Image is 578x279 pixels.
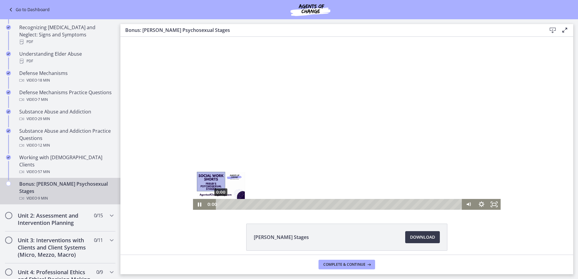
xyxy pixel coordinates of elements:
[6,109,11,114] i: Completed
[18,212,91,226] h2: Unit 2: Assessment and Intervention Planning
[37,142,50,149] span: · 12 min
[7,6,50,13] a: Go to Dashboard
[18,237,91,258] h2: Unit 3: Interventions with Clients and Client Systems (Micro, Mezzo, Macro)
[120,37,573,210] iframe: Video Lesson
[37,195,48,202] span: · 9 min
[19,96,113,103] div: Video
[19,127,113,149] div: Substance Abuse and Addiction Practice Questions
[410,234,435,241] span: Download
[274,2,346,17] img: Agents of Change
[19,180,113,202] div: Bonus: [PERSON_NAME] Psychosexual Stages
[19,195,113,202] div: Video
[254,234,309,241] span: [PERSON_NAME] Stages
[37,96,48,103] span: · 7 min
[19,57,113,65] div: PDF
[94,212,103,219] span: 0 / 15
[37,77,50,84] span: · 18 min
[6,155,11,160] i: Completed
[6,90,11,95] i: Completed
[19,77,113,84] div: Video
[19,154,113,175] div: Working with [DEMOGRAPHIC_DATA] Clients
[6,51,11,56] i: Completed
[125,26,537,34] h3: Bonus: [PERSON_NAME] Psychosexual Stages
[96,268,103,276] span: 0 / 9
[342,162,355,173] button: Mute
[323,262,365,267] span: Complete & continue
[6,71,11,76] i: Completed
[405,231,440,243] a: Download
[319,260,375,269] button: Complete & continue
[37,168,50,175] span: · 57 min
[19,89,113,103] div: Defense Mechanisms Practice Questions
[6,25,11,30] i: Completed
[19,115,113,122] div: Video
[6,129,11,133] i: Completed
[19,50,113,65] div: Understanding Elder Abuse
[19,38,113,45] div: PDF
[19,24,113,45] div: Recognizing [MEDICAL_DATA] and Neglect: Signs and Symptoms
[19,142,113,149] div: Video
[94,237,103,244] span: 0 / 11
[368,162,381,173] button: Fullscreen
[355,162,368,173] button: Show settings menu
[19,70,113,84] div: Defense Mechanisms
[19,168,113,175] div: Video
[19,108,113,122] div: Substance Abuse and Addiction
[37,115,50,122] span: · 29 min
